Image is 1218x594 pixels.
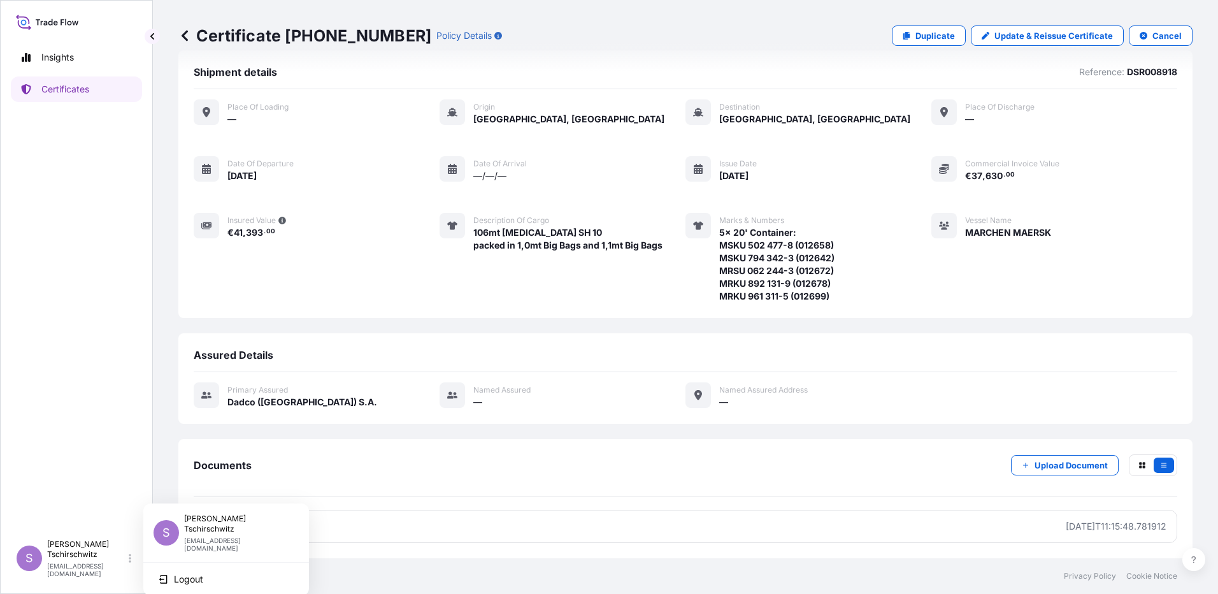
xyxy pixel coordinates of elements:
[178,25,431,46] p: Certificate [PHONE_NUMBER]
[194,459,252,472] span: Documents
[1152,29,1182,42] p: Cancel
[719,113,910,126] span: [GEOGRAPHIC_DATA], [GEOGRAPHIC_DATA]
[719,215,784,226] span: Marks & Numbers
[473,226,663,252] span: 106mt [MEDICAL_DATA] SH 10 packed in 1,0mt Big Bags and 1,1mt Big Bags
[227,396,377,409] span: Dadco ([GEOGRAPHIC_DATA]) S.A.
[719,396,728,409] span: —
[1066,520,1166,533] div: [DATE]T11:15:48.781912
[719,385,808,395] span: Named Assured Address
[227,228,234,237] span: €
[234,228,243,237] span: 41
[266,229,275,234] span: 00
[194,66,277,78] span: Shipment details
[719,226,836,303] span: 5x 20' Container: MSKU 502 477-8 (012658) MSKU 794 342-3 (012642) MRSU 062 244-3 (012672) MRKU 89...
[985,171,1003,180] span: 630
[473,170,506,182] span: —/—/—
[41,51,74,64] p: Insights
[473,113,664,126] span: [GEOGRAPHIC_DATA], [GEOGRAPHIC_DATA]
[982,171,985,180] span: ,
[227,385,288,395] span: Primary assured
[41,83,89,96] p: Certificates
[915,29,955,42] p: Duplicate
[1064,571,1116,581] a: Privacy Policy
[1079,66,1124,78] p: Reference:
[473,385,531,395] span: Named Assured
[227,159,294,169] span: Date of departure
[243,228,246,237] span: ,
[227,215,276,226] span: Insured Value
[47,539,126,560] p: [PERSON_NAME] Tschirschwitz
[892,25,966,46] a: Duplicate
[246,228,263,237] span: 393
[227,113,236,126] span: —
[1035,459,1108,472] p: Upload Document
[965,113,974,126] span: —
[965,102,1035,112] span: Place of discharge
[184,537,289,552] p: [EMAIL_ADDRESS][DOMAIN_NAME]
[47,562,126,577] p: [EMAIL_ADDRESS][DOMAIN_NAME]
[264,229,266,234] span: .
[11,45,142,70] a: Insights
[719,170,749,182] span: [DATE]
[1003,173,1005,177] span: .
[971,25,1124,46] a: Update & Reissue Certificate
[994,29,1113,42] p: Update & Reissue Certificate
[473,396,482,409] span: —
[1126,571,1177,581] a: Cookie Notice
[965,159,1059,169] span: Commercial Invoice Value
[719,159,757,169] span: Issue Date
[174,573,203,586] span: Logout
[473,215,549,226] span: Description of cargo
[436,29,492,42] p: Policy Details
[11,76,142,102] a: Certificates
[1129,25,1193,46] button: Cancel
[194,510,1177,543] a: PDFCertificate[DATE]T11:15:48.781912
[184,514,289,534] p: [PERSON_NAME] Tschirschwitz
[227,102,289,112] span: Place of Loading
[1006,173,1015,177] span: 00
[965,215,1012,226] span: Vessel Name
[965,171,971,180] span: €
[1127,66,1177,78] p: DSR008918
[148,568,304,591] button: Logout
[227,170,257,182] span: [DATE]
[162,526,170,539] span: S
[719,102,760,112] span: Destination
[473,102,495,112] span: Origin
[25,552,33,565] span: S
[194,349,273,361] span: Assured Details
[971,171,982,180] span: 37
[1011,455,1119,475] button: Upload Document
[473,159,527,169] span: Date of arrival
[965,226,1051,239] span: MARCHEN MAERSK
